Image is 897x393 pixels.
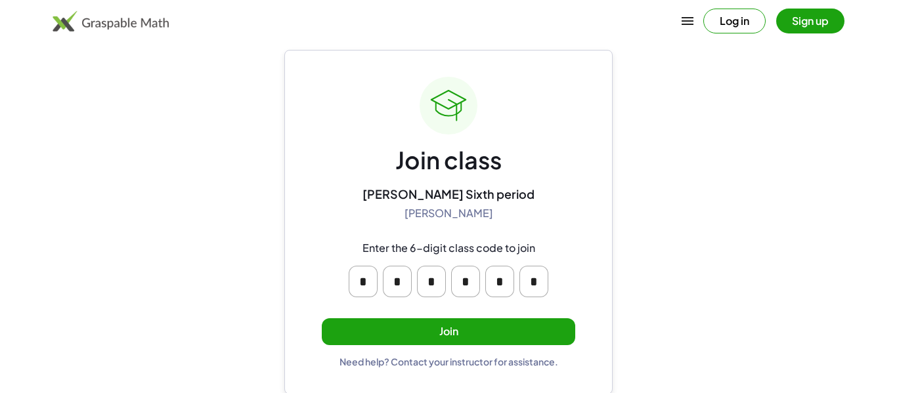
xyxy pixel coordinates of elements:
input: Please enter OTP character 5 [485,266,514,297]
input: Please enter OTP character 6 [519,266,548,297]
input: Please enter OTP character 4 [451,266,480,297]
button: Log in [703,9,766,33]
div: Need help? Contact your instructor for assistance. [339,356,558,367]
button: Sign up [776,9,844,33]
div: [PERSON_NAME] Sixth period [362,186,535,201]
input: Please enter OTP character 1 [349,266,378,297]
div: Join class [395,145,502,176]
div: [PERSON_NAME] [405,207,493,220]
input: Please enter OTP character 3 [417,266,446,297]
div: Enter the 6-digit class code to join [362,241,535,255]
input: Please enter OTP character 2 [383,266,412,297]
button: Join [322,318,575,345]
